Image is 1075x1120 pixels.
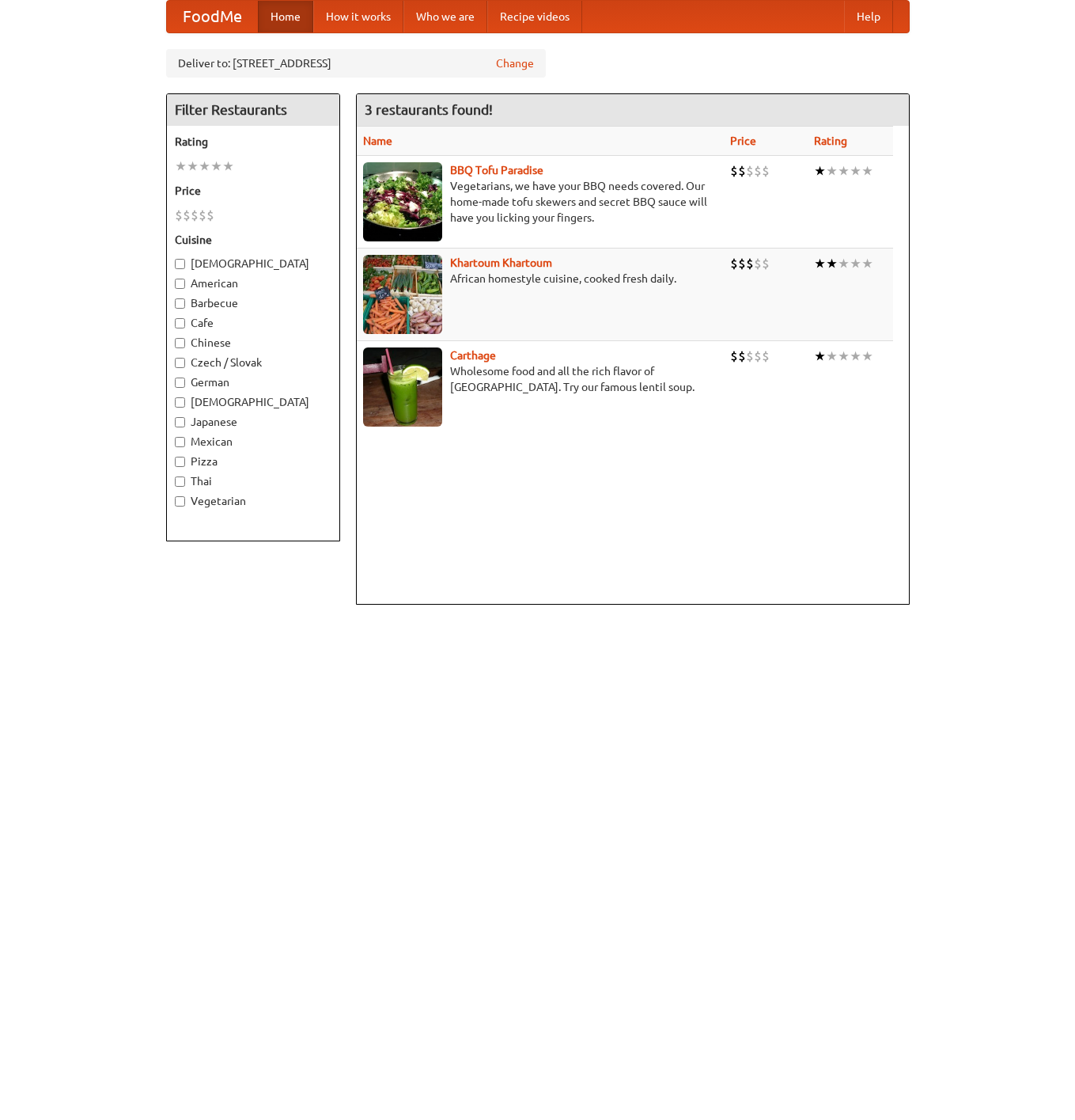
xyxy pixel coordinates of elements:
input: Barbecue [175,298,185,309]
input: American [175,279,185,289]
li: $ [754,162,762,180]
li: ★ [187,158,199,175]
li: ★ [861,162,873,180]
li: ★ [850,255,861,272]
label: Cafe [175,315,331,331]
li: $ [175,207,183,224]
li: ★ [826,347,838,365]
li: $ [183,207,191,224]
img: carthage.jpg [363,347,442,427]
li: $ [746,162,754,180]
a: Carthage [450,349,496,362]
li: ★ [850,347,861,365]
li: $ [746,255,754,272]
input: Czech / Slovak [175,358,185,368]
li: $ [191,207,199,224]
a: Home [258,1,313,32]
li: ★ [850,162,861,180]
li: ★ [838,162,850,180]
li: ★ [814,347,826,365]
p: Vegetarians, we have your BBQ needs covered. Our home-made tofu skewers and secret BBQ sauce will... [363,178,717,226]
li: $ [762,255,770,272]
li: ★ [210,158,222,175]
a: Recipe videos [487,1,582,32]
li: ★ [861,255,873,272]
img: khartoum.jpg [363,255,442,334]
input: Pizza [175,457,185,467]
input: Vegetarian [175,496,185,507]
label: American [175,275,331,291]
a: Name [363,135,392,147]
input: Mexican [175,437,185,447]
a: Khartoum Khartoum [450,256,552,269]
h5: Rating [175,134,331,150]
li: ★ [814,162,826,180]
li: $ [746,347,754,365]
label: Barbecue [175,295,331,311]
li: ★ [222,158,234,175]
input: Chinese [175,338,185,348]
label: German [175,374,331,390]
li: ★ [814,255,826,272]
li: $ [730,162,738,180]
li: $ [738,162,746,180]
li: ★ [826,255,838,272]
li: $ [762,347,770,365]
p: African homestyle cuisine, cooked fresh daily. [363,271,717,287]
p: Wholesome food and all the rich flavor of [GEOGRAPHIC_DATA]. Try our famous lentil soup. [363,363,717,395]
h4: Filter Restaurants [167,94,339,126]
li: ★ [838,255,850,272]
li: $ [762,162,770,180]
li: $ [738,347,746,365]
label: Mexican [175,434,331,450]
li: $ [206,207,214,224]
div: Deliver to: [STREET_ADDRESS] [166,49,546,78]
a: Change [496,55,534,71]
a: FoodMe [167,1,258,32]
a: Rating [814,135,847,147]
a: BBQ Tofu Paradise [450,164,543,177]
a: How it works [313,1,403,32]
input: German [175,378,185,388]
li: ★ [861,347,873,365]
a: Help [844,1,893,32]
li: ★ [199,158,210,175]
li: $ [738,255,746,272]
input: Thai [175,476,185,487]
ng-pluralize: 3 restaurants found! [365,102,493,117]
input: [DEMOGRAPHIC_DATA] [175,259,185,269]
input: Japanese [175,417,185,427]
li: ★ [838,347,850,365]
li: $ [730,255,738,272]
li: $ [730,347,738,365]
li: ★ [175,158,187,175]
label: [DEMOGRAPHIC_DATA] [175,256,331,271]
li: $ [754,347,762,365]
label: Czech / Slovak [175,355,331,370]
li: ★ [826,162,838,180]
a: Who we are [403,1,487,32]
label: Pizza [175,454,331,469]
li: $ [754,255,762,272]
a: Price [730,135,756,147]
input: Cafe [175,318,185,328]
label: Vegetarian [175,493,331,509]
h5: Cuisine [175,232,331,248]
input: [DEMOGRAPHIC_DATA] [175,397,185,408]
li: $ [199,207,206,224]
img: tofuparadise.jpg [363,162,442,241]
label: Thai [175,473,331,489]
label: [DEMOGRAPHIC_DATA] [175,394,331,410]
h5: Price [175,183,331,199]
label: Japanese [175,414,331,430]
label: Chinese [175,335,331,351]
